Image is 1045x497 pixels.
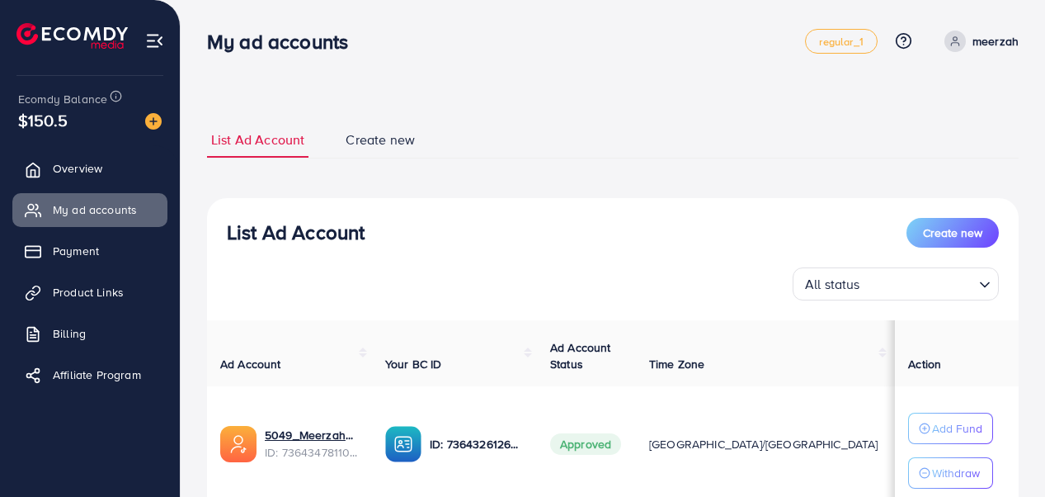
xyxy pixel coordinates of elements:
[207,30,361,54] h3: My ad accounts
[972,31,1019,51] p: meerzah
[12,276,167,309] a: Product Links
[385,356,442,372] span: Your BC ID
[12,152,167,185] a: Overview
[550,433,621,455] span: Approved
[18,108,68,132] span: $150.5
[975,423,1033,485] iframe: Chat
[346,130,415,149] span: Create new
[802,272,864,296] span: All status
[865,269,972,296] input: Search for option
[53,201,137,218] span: My ad accounts
[53,160,102,177] span: Overview
[12,193,167,226] a: My ad accounts
[145,113,162,130] img: image
[430,434,524,454] p: ID: 7364326126497431569
[932,419,982,438] p: Add Fund
[649,356,704,372] span: Time Zone
[932,463,980,483] p: Withdraw
[265,444,359,461] span: ID: 7364347811019735056
[211,130,304,149] span: List Ad Account
[938,31,1019,52] a: meerzah
[16,23,128,49] img: logo
[12,234,167,267] a: Payment
[385,426,421,462] img: ic-ba-acc.ded83a64.svg
[220,426,257,462] img: ic-ads-acc.e4c84228.svg
[906,218,999,248] button: Create new
[18,91,107,107] span: Ecomdy Balance
[220,356,281,372] span: Ad Account
[12,317,167,350] a: Billing
[145,31,164,50] img: menu
[805,29,877,54] a: regular_1
[819,36,863,47] span: regular_1
[12,358,167,391] a: Affiliate Program
[53,325,86,342] span: Billing
[53,243,99,259] span: Payment
[793,267,999,301] div: Search for option
[550,339,611,372] span: Ad Account Status
[265,427,359,443] a: 5049_Meerzah_1714645851425
[908,413,993,444] button: Add Fund
[908,356,941,372] span: Action
[908,457,993,489] button: Withdraw
[265,427,359,461] div: <span class='underline'>5049_Meerzah_1714645851425</span></br>7364347811019735056
[53,284,124,301] span: Product Links
[53,367,141,383] span: Affiliate Program
[923,225,982,241] span: Create new
[227,220,365,244] h3: List Ad Account
[649,436,878,452] span: [GEOGRAPHIC_DATA]/[GEOGRAPHIC_DATA]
